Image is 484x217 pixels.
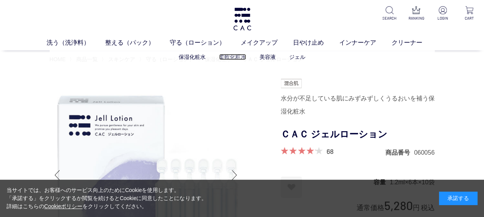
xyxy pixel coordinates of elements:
p: CART [461,15,478,21]
a: CART [461,6,478,21]
dt: 容量 [373,178,390,186]
a: ジェル [289,54,305,60]
div: Previous slide [50,160,65,190]
dd: 1.2ml×6本×10袋 [390,178,435,186]
img: logo [232,8,252,30]
a: 柔軟化粧水 [219,54,246,60]
a: LOGIN [434,6,451,21]
a: 美容液 [260,54,276,60]
a: 日やけ止め [293,38,339,47]
a: メイクアップ [241,38,293,47]
div: 水分が不足している肌にみずみずしくうるおいを補う保湿化粧水 [281,92,435,118]
div: Next slide [227,160,242,190]
p: SEARCH [381,15,398,21]
a: Cookieポリシー [44,203,83,209]
a: お気に入りに登録する [281,177,302,198]
a: 整える（パック） [105,38,170,47]
p: RANKING [408,15,425,21]
a: クリーナー [392,38,438,47]
dt: 商品番号 [385,149,414,157]
a: 守る（ローション） [170,38,241,47]
a: SEARCH [381,6,398,21]
a: 保湿化粧水 [179,54,206,60]
h1: ＣＡＣ ジェルローション [281,126,435,143]
p: LOGIN [434,15,451,21]
a: インナーケア [339,38,392,47]
dd: 060056 [414,149,434,157]
div: 承諾する [439,192,477,205]
a: 洗う（洗浄料） [47,38,105,47]
a: 68 [327,147,333,155]
div: 当サイトでは、お客様へのサービス向上のためにCookieを使用します。 「承諾する」をクリックするか閲覧を続けるとCookieに同意したことになります。 詳細はこちらの をクリックしてください。 [7,186,207,210]
img: 混合肌 [281,79,301,88]
a: RANKING [408,6,425,21]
